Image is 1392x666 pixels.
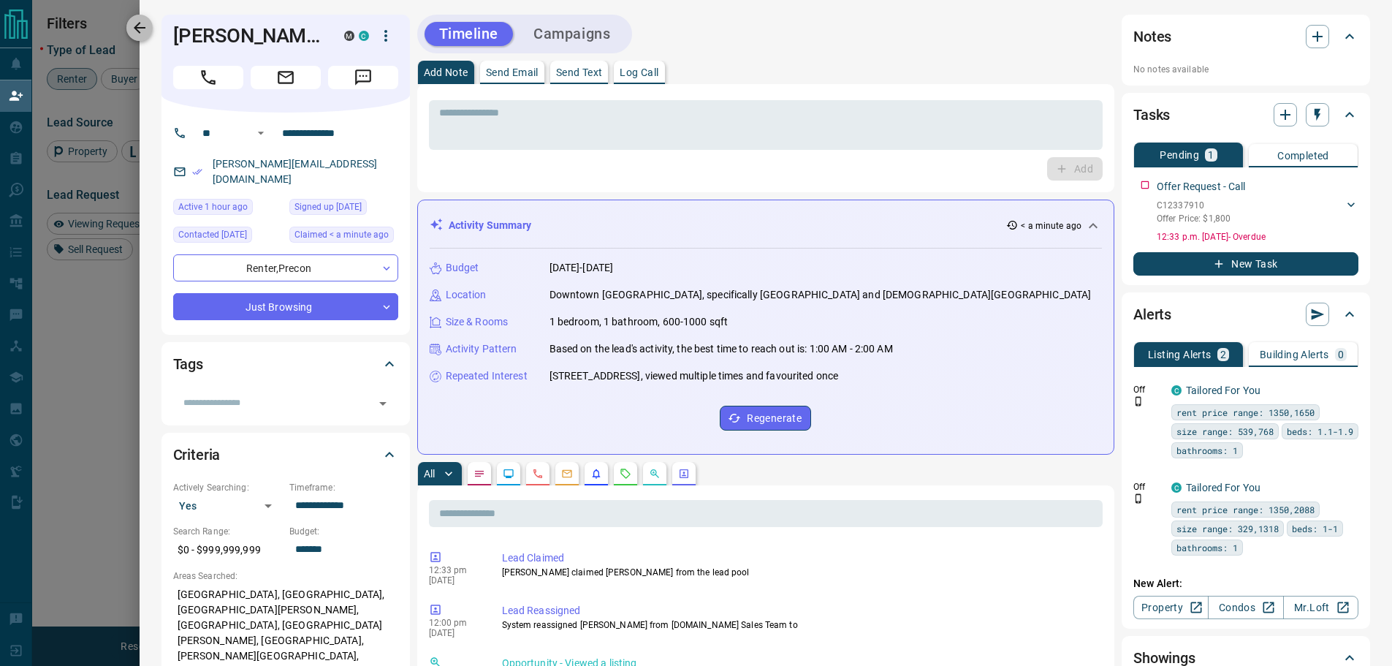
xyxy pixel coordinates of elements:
p: No notes available [1133,63,1358,76]
span: beds: 1.1-1.9 [1287,424,1353,439]
p: Areas Searched: [173,569,398,583]
p: Add Note [424,67,468,77]
svg: Push Notification Only [1133,493,1144,504]
p: Budget: [289,525,398,538]
p: Repeated Interest [446,368,528,384]
div: Criteria [173,437,398,472]
span: Message [328,66,398,89]
div: Tags [173,347,398,382]
p: Completed [1277,151,1329,161]
button: Campaigns [519,22,625,46]
p: [PERSON_NAME] claimed [PERSON_NAME] from the lead pool [502,566,1098,579]
p: [DATE] [429,628,480,638]
p: Lead Claimed [502,550,1098,566]
div: Thu Aug 14 2025 [173,199,282,219]
h2: Notes [1133,25,1171,48]
button: Timeline [425,22,514,46]
div: Notes [1133,19,1358,54]
p: 12:33 pm [429,565,480,575]
p: Timeframe: [289,481,398,494]
p: [DATE]-[DATE] [549,260,614,276]
p: System reassigned [PERSON_NAME] from [DOMAIN_NAME] Sales Team to [502,618,1098,632]
p: Activity Summary [449,218,532,233]
div: Alerts [1133,297,1358,332]
p: 1 [1208,150,1214,160]
div: mrloft.ca [344,31,354,41]
button: New Task [1133,252,1358,276]
p: [STREET_ADDRESS], viewed multiple times and favourited once [549,368,839,384]
p: $0 - $999,999,999 [173,538,282,562]
p: 12:00 pm [429,618,480,628]
div: Activity Summary< a minute ago [430,212,1103,239]
span: Email [251,66,321,89]
svg: Lead Browsing Activity [503,468,514,480]
svg: Opportunities [649,468,661,480]
h2: Tasks [1133,103,1170,126]
svg: Notes [473,468,485,480]
button: Open [373,393,393,414]
p: Send Text [556,67,603,77]
span: Claimed < a minute ago [294,227,389,242]
svg: Email Verified [192,167,202,177]
p: Lead Reassigned [502,603,1098,618]
div: Yes [173,494,282,518]
button: Regenerate [720,406,811,431]
a: Mr.Loft [1283,596,1358,619]
p: Downtown [GEOGRAPHIC_DATA], specifically [GEOGRAPHIC_DATA] and [DEMOGRAPHIC_DATA][GEOGRAPHIC_DATA] [549,287,1092,303]
span: bathrooms: 1 [1176,443,1238,458]
div: C12337910Offer Price: $1,800 [1157,196,1358,228]
p: Log Call [620,67,658,77]
svg: Requests [620,468,631,480]
p: Building Alerts [1260,349,1329,360]
svg: Listing Alerts [590,468,602,480]
div: Thu Dec 23 2021 [173,227,282,247]
span: bathrooms: 1 [1176,540,1238,555]
div: condos.ca [1171,483,1182,493]
div: Wed Aug 05 2020 [289,199,398,219]
span: Active 1 hour ago [178,200,248,214]
p: Offer Request - Call [1157,179,1246,194]
p: Actively Searching: [173,481,282,494]
p: 2 [1220,349,1226,360]
svg: Emails [561,468,573,480]
span: rent price range: 1350,2088 [1176,502,1315,517]
p: [DATE] [429,575,480,586]
h2: Alerts [1133,303,1171,326]
a: Tailored For You [1186,482,1260,493]
p: Budget [446,260,479,276]
svg: Agent Actions [678,468,690,480]
span: Call [173,66,243,89]
p: C12337910 [1157,199,1231,212]
p: Off [1133,383,1163,396]
h2: Criteria [173,443,221,466]
button: Open [252,124,270,142]
div: Thu Aug 14 2025 [289,227,398,247]
p: Off [1133,480,1163,493]
p: Based on the lead's activity, the best time to reach out is: 1:00 AM - 2:00 AM [549,341,893,357]
span: beds: 1-1 [1292,521,1338,536]
span: Signed up [DATE] [294,200,362,214]
h2: Tags [173,352,203,376]
a: [PERSON_NAME][EMAIL_ADDRESS][DOMAIN_NAME] [213,158,378,185]
div: Just Browsing [173,293,398,320]
div: Renter , Precon [173,254,398,281]
div: Tasks [1133,97,1358,132]
p: Location [446,287,487,303]
p: Listing Alerts [1148,349,1212,360]
span: size range: 329,1318 [1176,521,1279,536]
a: Condos [1208,596,1283,619]
span: Contacted [DATE] [178,227,247,242]
p: < a minute ago [1021,219,1081,232]
a: Tailored For You [1186,385,1260,396]
p: Offer Price: $1,800 [1157,212,1231,225]
svg: Push Notification Only [1133,396,1144,406]
p: New Alert: [1133,576,1358,591]
h1: [PERSON_NAME] [173,24,322,48]
p: 0 [1338,349,1344,360]
p: All [424,469,436,479]
div: condos.ca [359,31,369,41]
a: Property [1133,596,1209,619]
p: 1 bedroom, 1 bathroom, 600-1000 sqft [549,314,729,330]
p: Send Email [486,67,539,77]
p: Size & Rooms [446,314,509,330]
